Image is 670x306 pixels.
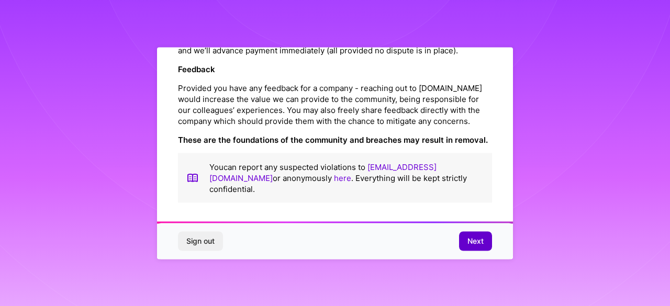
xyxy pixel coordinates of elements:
[186,236,215,246] span: Sign out
[209,161,484,194] p: You can report any suspected violations to or anonymously . Everything will be kept strictly conf...
[209,162,437,183] a: [EMAIL_ADDRESS][DOMAIN_NAME]
[467,236,484,246] span: Next
[178,64,215,74] strong: Feedback
[178,232,223,251] button: Sign out
[178,82,492,126] p: Provided you have any feedback for a company - reaching out to [DOMAIN_NAME] would increase the v...
[334,173,351,183] a: here
[186,161,199,194] img: book icon
[459,232,492,251] button: Next
[178,134,488,144] strong: These are the foundations of the community and breaches may result in removal.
